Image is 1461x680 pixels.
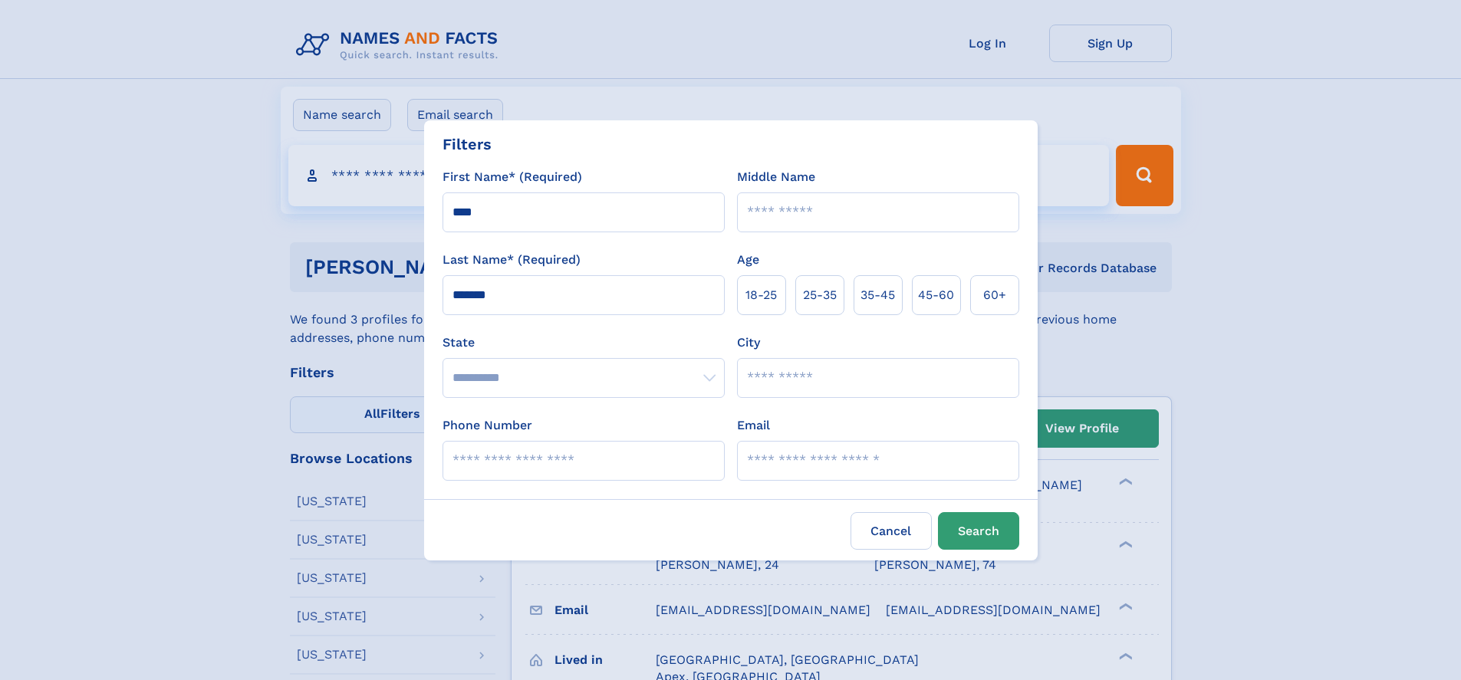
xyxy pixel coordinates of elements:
label: City [737,333,760,352]
span: 25‑35 [803,286,837,304]
button: Search [938,512,1019,550]
span: 18‑25 [745,286,777,304]
label: First Name* (Required) [443,168,582,186]
label: Last Name* (Required) [443,251,581,269]
label: Email [737,416,770,435]
span: 35‑45 [860,286,895,304]
label: State [443,333,725,352]
span: 45‑60 [918,286,954,304]
label: Middle Name [737,168,815,186]
span: 60+ [983,286,1006,304]
div: Filters [443,133,492,156]
label: Cancel [851,512,932,550]
label: Age [737,251,759,269]
label: Phone Number [443,416,532,435]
